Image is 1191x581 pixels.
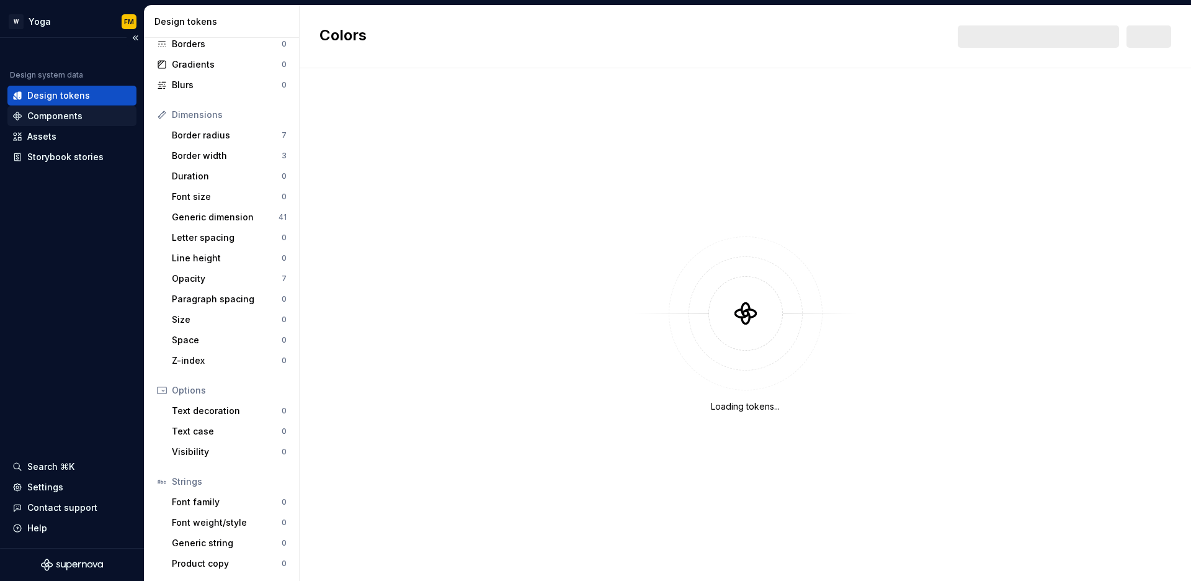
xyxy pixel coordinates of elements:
a: Components [7,106,136,126]
div: Line height [172,252,282,264]
div: 7 [282,274,287,284]
div: Font size [172,191,282,203]
div: Space [172,334,282,346]
a: Product copy0 [167,554,292,574]
button: Contact support [7,498,136,518]
div: 0 [282,335,287,345]
a: Assets [7,127,136,146]
a: Opacity7 [167,269,292,289]
a: Line height0 [167,248,292,268]
div: W [9,14,24,29]
div: Blurs [172,79,282,91]
a: Generic dimension41 [167,207,292,227]
div: Visibility [172,446,282,458]
a: Paragraph spacing0 [167,289,292,309]
div: FM [124,17,134,27]
div: 0 [282,253,287,263]
div: Text decoration [172,405,282,417]
div: 0 [282,559,287,569]
button: Help [7,518,136,538]
div: 0 [282,294,287,304]
div: 0 [282,80,287,90]
div: Design tokens [154,16,294,28]
div: Design system data [10,70,83,80]
div: Dimensions [172,109,287,121]
a: Border width3 [167,146,292,166]
svg: Supernova Logo [41,559,103,571]
a: Size0 [167,310,292,330]
div: Yoga [29,16,51,28]
button: WYogaFM [2,8,141,35]
div: Border radius [172,129,282,142]
div: 0 [282,233,287,243]
div: Generic string [172,537,282,549]
a: Generic string0 [167,533,292,553]
div: Font weight/style [172,516,282,529]
div: Settings [27,481,63,493]
div: 0 [282,39,287,49]
a: Space0 [167,330,292,350]
button: Collapse sidebar [127,29,144,47]
div: Duration [172,170,282,182]
div: Generic dimension [172,211,279,223]
a: Text case0 [167,421,292,441]
div: 0 [282,538,287,548]
div: 0 [282,192,287,202]
div: 41 [279,212,287,222]
a: Design tokens [7,86,136,106]
div: Options [172,384,287,397]
div: Search ⌘K [27,461,74,473]
div: Storybook stories [27,151,104,163]
h2: Colors [319,25,367,48]
div: 0 [282,315,287,325]
div: 0 [282,497,287,507]
div: Border width [172,150,282,162]
div: Strings [172,475,287,488]
div: Gradients [172,58,282,71]
div: 0 [282,447,287,457]
div: Assets [27,130,56,143]
a: Visibility0 [167,442,292,462]
div: Letter spacing [172,232,282,244]
div: Z-index [172,354,282,367]
div: 3 [282,151,287,161]
div: 0 [282,60,287,70]
div: Size [172,313,282,326]
a: Settings [7,477,136,497]
div: Design tokens [27,89,90,102]
div: Help [27,522,47,534]
div: Components [27,110,83,122]
a: Duration0 [167,166,292,186]
div: Product copy [172,557,282,570]
div: Opacity [172,272,282,285]
a: Text decoration0 [167,401,292,421]
div: 0 [282,426,287,436]
div: Text case [172,425,282,438]
div: 0 [282,406,287,416]
button: Search ⌘K [7,457,136,477]
a: Gradients0 [152,55,292,74]
div: Font family [172,496,282,508]
a: Blurs0 [152,75,292,95]
a: Z-index0 [167,351,292,371]
div: Loading tokens... [711,400,780,413]
div: 0 [282,171,287,181]
a: Font family0 [167,492,292,512]
div: Contact support [27,502,97,514]
a: Borders0 [152,34,292,54]
a: Font size0 [167,187,292,207]
div: 0 [282,356,287,366]
div: Borders [172,38,282,50]
a: Border radius7 [167,125,292,145]
a: Font weight/style0 [167,513,292,533]
div: 0 [282,518,287,528]
div: Paragraph spacing [172,293,282,305]
a: Letter spacing0 [167,228,292,248]
div: 7 [282,130,287,140]
a: Storybook stories [7,147,136,167]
